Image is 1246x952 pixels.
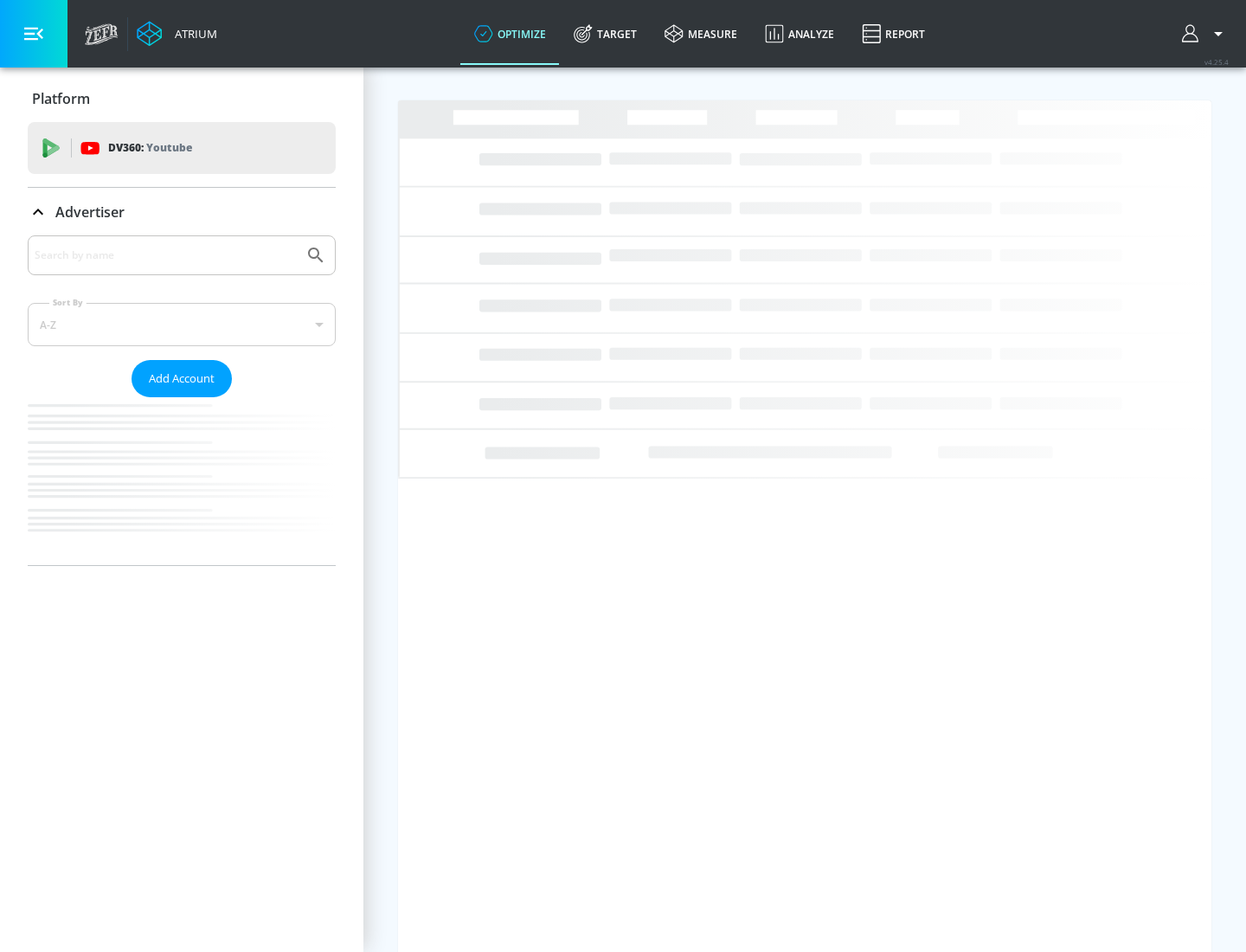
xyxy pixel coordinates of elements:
span: Add Account [149,369,215,389]
a: Report [848,3,939,65]
div: Advertiser [28,188,336,236]
div: Atrium [168,26,217,42]
a: Target [560,3,651,65]
div: A-Z [28,303,336,346]
a: optimize [460,3,560,65]
a: measure [651,3,751,65]
a: Atrium [137,21,217,47]
a: Analyze [751,3,848,65]
div: Platform [28,74,336,123]
p: Advertiser [55,203,125,222]
div: Advertiser [28,235,336,565]
p: Platform [32,89,90,108]
button: Add Account [132,360,232,397]
nav: list of Advertiser [28,397,336,565]
p: Youtube [146,138,192,157]
p: DV360: [108,138,192,158]
input: Search by name [35,244,297,267]
span: v 4.25.4 [1204,57,1229,67]
label: Sort By [49,297,87,308]
div: DV360: Youtube [28,122,336,174]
